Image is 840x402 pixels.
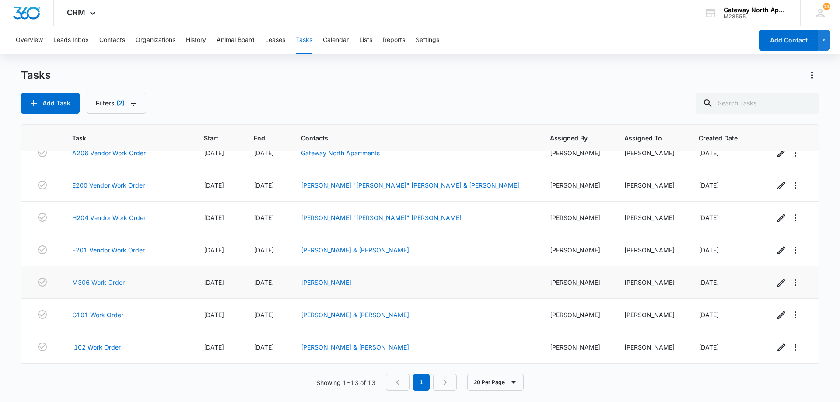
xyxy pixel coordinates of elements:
span: 13 [823,3,830,10]
span: [DATE] [204,279,224,286]
a: [PERSON_NAME] & [PERSON_NAME] [301,343,409,351]
span: [DATE] [254,182,274,189]
span: [DATE] [204,149,224,157]
button: 20 Per Page [467,374,524,391]
span: Task [72,133,170,143]
span: (2) [116,100,125,106]
span: [DATE] [699,182,719,189]
span: [DATE] [254,311,274,318]
button: Leads Inbox [53,26,89,54]
span: Created Date [699,133,741,143]
span: CRM [67,8,85,17]
div: [PERSON_NAME] [624,148,678,157]
input: Search Tasks [696,93,819,114]
span: Start [204,133,220,143]
span: [DATE] [699,311,719,318]
span: End [254,133,267,143]
button: Add Task [21,93,80,114]
button: Tasks [296,26,312,54]
a: E201 Vendor Work Order [72,245,145,255]
div: [PERSON_NAME] [624,213,678,222]
span: [DATE] [254,149,274,157]
span: [DATE] [204,214,224,221]
p: Showing 1-13 of 13 [316,378,375,387]
span: Contacts [301,133,517,143]
div: [PERSON_NAME] [624,181,678,190]
div: [PERSON_NAME] [550,181,603,190]
div: [PERSON_NAME] [624,310,678,319]
div: [PERSON_NAME] [550,213,603,222]
a: [PERSON_NAME] "[PERSON_NAME]" [PERSON_NAME] & [PERSON_NAME] [301,182,519,189]
div: [PERSON_NAME] [550,310,603,319]
a: A206 Vendor Work Order [72,148,146,157]
button: Add Contact [759,30,818,51]
span: [DATE] [254,246,274,254]
a: H204 Vendor Work Order [72,213,146,222]
button: Reports [383,26,405,54]
span: [DATE] [204,246,224,254]
span: [DATE] [699,214,719,221]
span: Assigned By [550,133,591,143]
a: I102 Work Order [72,343,121,352]
a: [PERSON_NAME] & [PERSON_NAME] [301,246,409,254]
div: [PERSON_NAME] [550,245,603,255]
span: [DATE] [204,343,224,351]
nav: Pagination [386,374,457,391]
button: Settings [416,26,439,54]
div: account id [724,14,787,20]
div: [PERSON_NAME] [550,148,603,157]
a: E200 Vendor Work Order [72,181,145,190]
span: [DATE] [254,279,274,286]
a: [PERSON_NAME] & [PERSON_NAME] [301,311,409,318]
span: [DATE] [204,311,224,318]
span: [DATE] [699,343,719,351]
span: [DATE] [254,214,274,221]
div: notifications count [823,3,830,10]
div: [PERSON_NAME] [624,278,678,287]
span: [DATE] [254,343,274,351]
button: Lists [359,26,372,54]
button: Calendar [323,26,349,54]
div: account name [724,7,787,14]
a: M306 Work Order [72,278,125,287]
div: [PERSON_NAME] [550,278,603,287]
span: [DATE] [204,182,224,189]
button: Actions [805,68,819,82]
div: [PERSON_NAME] [550,343,603,352]
button: Overview [16,26,43,54]
button: Filters(2) [87,93,146,114]
button: Leases [265,26,285,54]
button: Organizations [136,26,175,54]
a: Gateway North Apartments [301,149,380,157]
div: [PERSON_NAME] [624,245,678,255]
button: History [186,26,206,54]
a: G101 Work Order [72,310,123,319]
span: [DATE] [699,149,719,157]
button: Animal Board [217,26,255,54]
span: Assigned To [624,133,665,143]
div: [PERSON_NAME] [624,343,678,352]
span: [DATE] [699,246,719,254]
button: Contacts [99,26,125,54]
span: [DATE] [699,279,719,286]
em: 1 [413,374,430,391]
a: [PERSON_NAME] "[PERSON_NAME]" [PERSON_NAME] [301,214,462,221]
a: [PERSON_NAME] [301,279,351,286]
h1: Tasks [21,69,51,82]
